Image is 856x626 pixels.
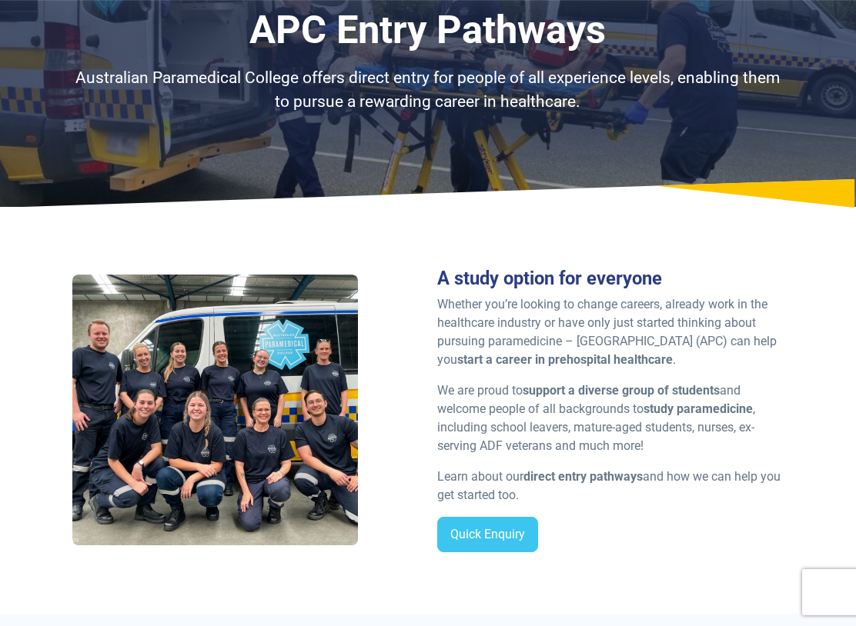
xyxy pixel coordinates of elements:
h1: APC Entry Pathways [72,7,784,54]
p: Australian Paramedical College offers direct entry for people of all experience levels, enabling ... [72,66,784,115]
p: Whether you’re looking to change careers, already work in the healthcare industry or have only ju... [437,295,784,369]
strong: direct entry pathways [523,469,643,484]
h3: A study option for everyone [437,268,784,289]
strong: study paramedicine [644,401,753,416]
strong: start a career in prehospital healthcare [457,352,673,367]
a: Quick Enquiry [437,517,538,552]
strong: support a diverse group of students [523,383,720,398]
p: Learn about our and how we can help you get started too. [437,468,784,504]
p: We are proud to and welcome people of all backgrounds to , including school leavers, mature-aged ... [437,381,784,455]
